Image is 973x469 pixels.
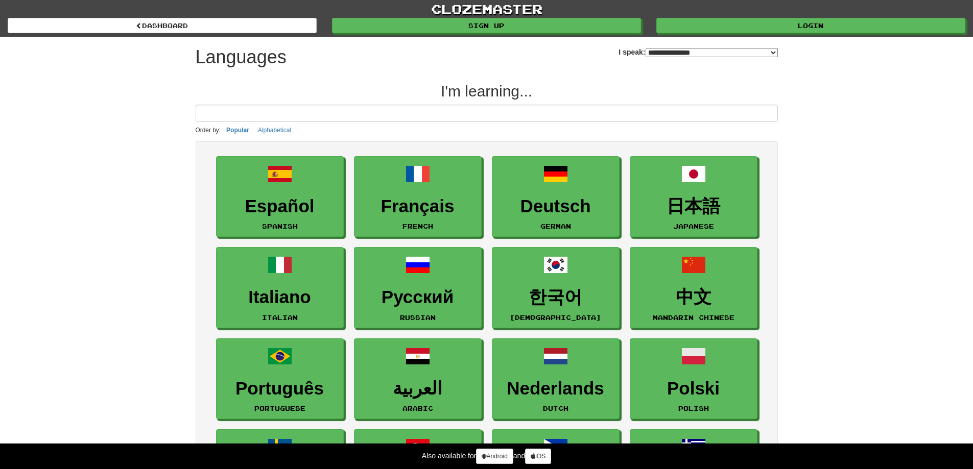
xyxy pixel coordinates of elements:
[255,125,294,136] button: Alphabetical
[222,287,338,307] h3: Italiano
[646,48,778,57] select: I speak:
[360,379,476,399] h3: العربية
[635,379,752,399] h3: Polski
[656,18,965,33] a: Login
[497,196,614,216] h3: Deutsch
[262,223,298,230] small: Spanish
[360,196,476,216] h3: Français
[510,314,601,321] small: [DEMOGRAPHIC_DATA]
[223,125,252,136] button: Popular
[196,127,221,134] small: Order by:
[653,314,734,321] small: Mandarin Chinese
[402,223,433,230] small: French
[678,405,709,412] small: Polish
[492,338,620,419] a: NederlandsDutch
[543,405,568,412] small: Dutch
[332,18,641,33] a: Sign up
[635,287,752,307] h3: 中文
[216,156,344,237] a: EspañolSpanish
[196,83,778,100] h2: I'm learning...
[525,449,551,464] a: iOS
[497,379,614,399] h3: Nederlands
[402,405,433,412] small: Arabic
[222,196,338,216] h3: Español
[196,47,287,67] h1: Languages
[222,379,338,399] h3: Português
[540,223,571,230] small: German
[492,156,620,237] a: DeutschGerman
[476,449,513,464] a: Android
[354,247,482,328] a: РусскийRussian
[497,287,614,307] h3: 한국어
[630,156,757,237] a: 日本語Japanese
[630,247,757,328] a: 中文Mandarin Chinese
[354,338,482,419] a: العربيةArabic
[8,18,317,33] a: dashboard
[619,47,777,57] label: I speak:
[354,156,482,237] a: FrançaisFrench
[673,223,714,230] small: Japanese
[254,405,305,412] small: Portuguese
[635,196,752,216] h3: 日本語
[216,247,344,328] a: ItalianoItalian
[360,287,476,307] h3: Русский
[492,247,620,328] a: 한국어[DEMOGRAPHIC_DATA]
[400,314,436,321] small: Russian
[216,338,344,419] a: PortuguêsPortuguese
[262,314,298,321] small: Italian
[630,338,757,419] a: PolskiPolish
